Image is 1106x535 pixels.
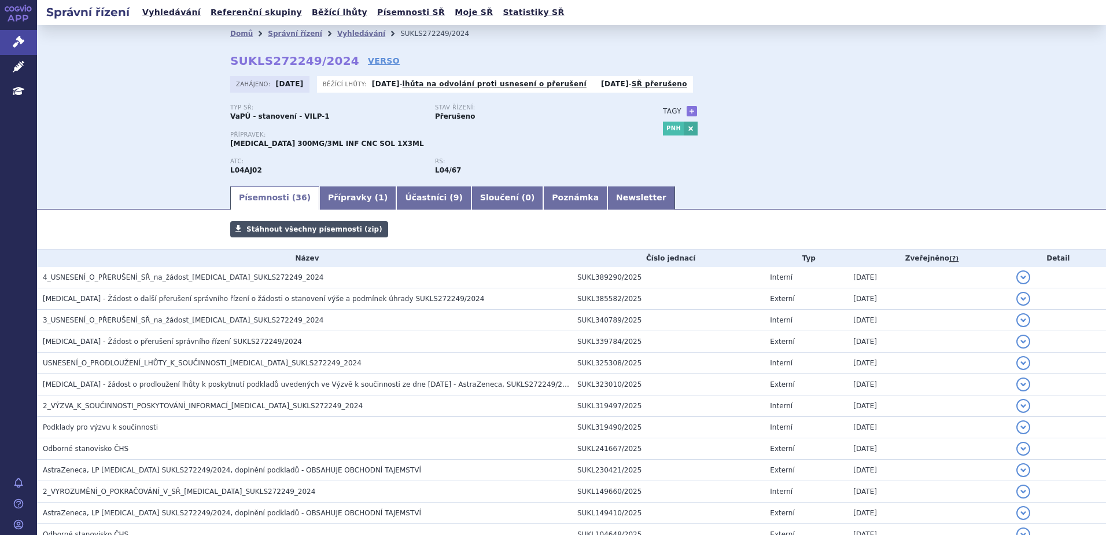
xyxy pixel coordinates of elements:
[323,79,369,89] span: Běžící lhůty:
[847,438,1010,460] td: [DATE]
[572,353,764,374] td: SUKL325308/2025
[770,488,792,496] span: Interní
[770,402,792,410] span: Interní
[308,5,371,20] a: Běžící lhůty
[1016,399,1030,413] button: detail
[770,466,794,474] span: Externí
[230,30,253,38] a: Domů
[949,255,958,263] abbr: (?)
[1016,463,1030,477] button: detail
[572,503,764,524] td: SUKL149410/2025
[207,5,305,20] a: Referenční skupiny
[572,438,764,460] td: SUKL241667/2025
[770,423,792,431] span: Interní
[572,481,764,503] td: SUKL149660/2025
[43,509,421,517] span: AstraZeneca, LP Ultomiris SUKLS272249/2024, doplnění podkladů - OBSAHUJE OBCHODNÍ TAJEMSTVÍ
[403,80,587,88] a: lhůta na odvolání proti usnesení o přerušení
[435,158,628,165] p: RS:
[230,54,359,68] strong: SUKLS272249/2024
[372,79,587,89] p: -
[663,122,684,135] a: PNH
[572,310,764,331] td: SUKL340789/2025
[1016,356,1030,370] button: detail
[770,445,794,453] span: Externí
[246,225,382,233] span: Stáhnout všechny písemnosti (zip)
[770,380,794,389] span: Externí
[847,310,1010,331] td: [DATE]
[400,25,484,42] li: SUKLS272249/2024
[435,166,461,174] strong: ravulizumab
[847,250,1010,267] th: Zveřejněno
[43,359,362,367] span: USNESENÍ_O_PRODLOUŽENÍ_LHŮTY_K_SOUČINNOSTI_ULTOMIRIS_SUKLS272249_2024
[43,295,484,303] span: Ultomiris - Žádost o další přerušení správního řízení o žádosti o stanovení výše a podmínek úhrad...
[764,250,847,267] th: Typ
[770,295,794,303] span: Externí
[319,186,396,210] a: Přípravky (1)
[847,395,1010,417] td: [DATE]
[770,338,794,346] span: Externí
[770,316,792,324] span: Interní
[543,186,607,210] a: Poznámka
[230,131,640,138] p: Přípravek:
[43,466,421,474] span: AstraZeneca, LP Ultomiris SUKLS272249/2024, doplnění podkladů - OBSAHUJE OBCHODNÍ TAJEMSTVÍ
[499,5,567,20] a: Statistiky SŘ
[847,503,1010,524] td: [DATE]
[230,166,262,174] strong: RAVULIZUMAB
[230,186,319,210] a: Písemnosti (36)
[601,80,629,88] strong: [DATE]
[368,55,400,67] a: VERSO
[663,104,681,118] h3: Tagy
[1016,270,1030,284] button: detail
[847,481,1010,503] td: [DATE]
[847,288,1010,310] td: [DATE]
[572,374,764,395] td: SUKL323010/2025
[847,374,1010,395] td: [DATE]
[43,402,363,410] span: 2_VÝZVA_K_SOUČINNOSTI_POSKYTOVÁNÍ_INFORMACÍ_ULTOMIRIS_SUKLS272249_2024
[1016,292,1030,306] button: detail
[230,104,423,111] p: Typ SŘ:
[435,104,628,111] p: Stav řízení:
[378,193,384,202] span: 1
[1016,442,1030,456] button: detail
[572,460,764,481] td: SUKL230421/2025
[687,106,697,116] a: +
[230,158,423,165] p: ATC:
[435,112,475,120] strong: Přerušeno
[572,331,764,353] td: SUKL339784/2025
[572,417,764,438] td: SUKL319490/2025
[1016,335,1030,349] button: detail
[1016,378,1030,391] button: detail
[43,488,315,496] span: 2_VYROZUMĚNÍ_O_POKRAČOVÁNÍ_V_SŘ_ULTOMIRIS_SUKLS272249_2024
[607,186,675,210] a: Newsletter
[454,193,459,202] span: 9
[372,80,400,88] strong: [DATE]
[847,353,1010,374] td: [DATE]
[770,509,794,517] span: Externí
[847,417,1010,438] td: [DATE]
[230,221,388,237] a: Stáhnout všechny písemnosti (zip)
[572,250,764,267] th: Číslo jednací
[43,338,302,346] span: Ultomiris - Žádost o přerušení správního řízení SUKLS272249/2024
[43,273,323,281] span: 4_USNESENÍ_O_PŘERUŠENÍ_SŘ_na_žádost_ULTOMIRIS_SUKLS272249_2024
[770,273,792,281] span: Interní
[847,460,1010,481] td: [DATE]
[1016,506,1030,520] button: detail
[525,193,531,202] span: 0
[601,79,687,89] p: -
[296,193,307,202] span: 36
[572,288,764,310] td: SUKL385582/2025
[230,112,330,120] strong: VaPÚ - stanovení - VILP-1
[451,5,496,20] a: Moje SŘ
[471,186,543,210] a: Sloučení (0)
[572,395,764,417] td: SUKL319497/2025
[1016,420,1030,434] button: detail
[43,316,323,324] span: 3_USNESENÍ_O_PŘERUŠENÍ_SŘ_na_žádost_ULTOMIRIS_SUKLS272249_2024
[37,4,139,20] h2: Správní řízení
[396,186,471,210] a: Účastníci (9)
[37,250,572,267] th: Název
[374,5,448,20] a: Písemnosti SŘ
[1016,313,1030,327] button: detail
[632,80,687,88] a: SŘ přerušeno
[1016,485,1030,499] button: detail
[268,30,322,38] a: Správní řízení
